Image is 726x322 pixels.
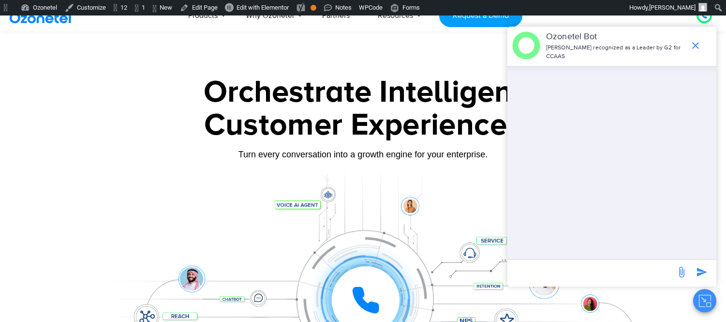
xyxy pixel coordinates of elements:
p: [PERSON_NAME] recognized as a Leader by G2 for CCAAS [546,44,685,61]
span: send message [692,262,711,282]
a: Request a Demo [439,4,522,27]
div: Turn every conversation into a growth engine for your enterprise. [61,149,666,160]
div: OK [311,5,316,11]
span: end chat or minimize [686,36,705,55]
div: Orchestrate Intelligent [61,77,666,108]
button: Close chat [693,289,716,312]
div: new-msg-input [512,264,671,282]
img: header [512,31,540,60]
p: Ozonetel Bot [546,31,685,44]
span: Edit with Elementor [237,4,289,11]
span: [PERSON_NAME] [649,4,696,11]
span: send message [672,262,691,282]
div: Customer Experiences [61,102,666,149]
